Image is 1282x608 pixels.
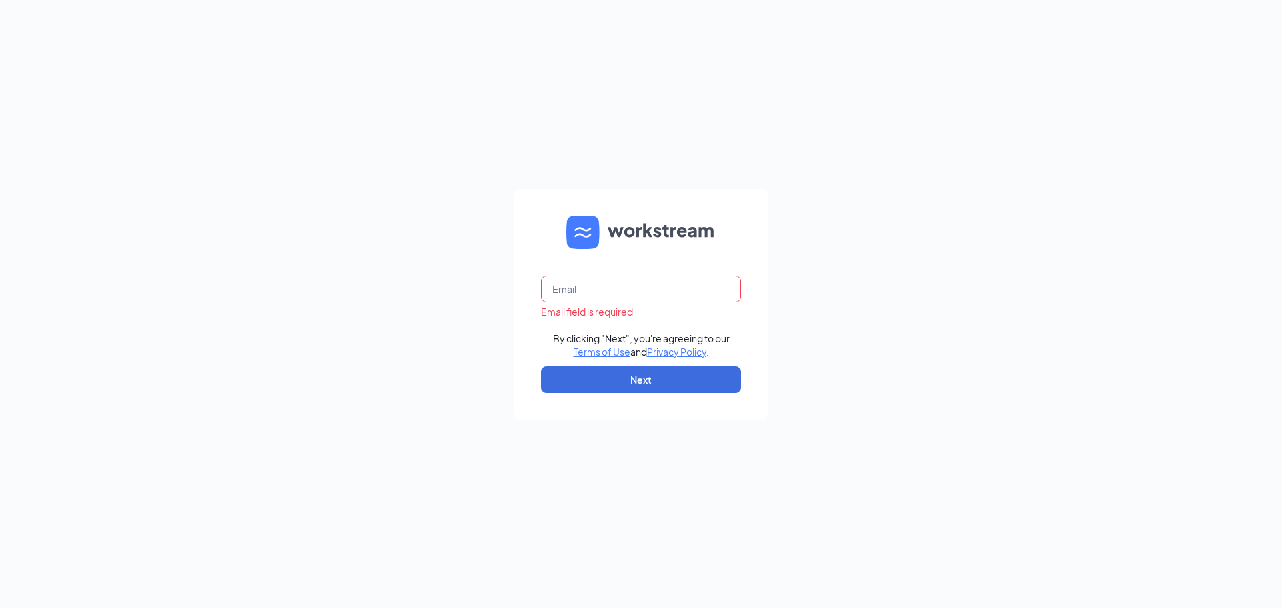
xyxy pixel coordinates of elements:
img: WS logo and Workstream text [566,216,716,249]
input: Email [541,276,741,302]
div: By clicking "Next", you're agreeing to our and . [553,332,730,358]
a: Terms of Use [574,346,630,358]
button: Next [541,366,741,393]
a: Privacy Policy [647,346,706,358]
div: Email field is required [541,305,741,318]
